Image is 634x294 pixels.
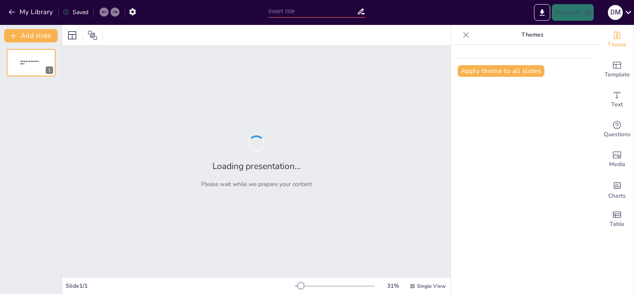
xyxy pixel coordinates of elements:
span: Template [605,70,630,79]
div: Add a table [600,204,634,234]
button: My Library [6,5,56,19]
span: Position [88,30,98,40]
span: Single View [417,283,446,289]
div: D M [608,5,623,20]
span: Theme [607,40,627,49]
div: 31 % [383,282,403,290]
input: Insert title [268,5,357,17]
p: Please wait while we prepare your content [201,180,312,188]
div: Add charts and graphs [600,174,634,204]
span: Media [609,160,625,169]
button: D M [608,4,623,21]
div: Add ready made slides [600,55,634,85]
p: Themes [473,25,592,45]
button: Present [552,4,593,21]
span: Table [610,220,624,229]
div: Get real-time input from your audience [600,115,634,145]
div: Add images, graphics, shapes or video [600,145,634,174]
div: 1 [46,66,53,74]
span: Sendsteps presentation editor [20,60,39,65]
div: Change the overall theme [600,25,634,55]
span: Questions [604,130,631,139]
div: Layout [66,29,79,42]
span: Text [611,100,623,109]
h2: Loading presentation... [212,160,301,172]
span: Charts [608,191,626,201]
button: Export to PowerPoint [534,4,550,21]
div: Saved [63,8,88,16]
button: Apply theme to all slides [458,65,544,77]
div: 1 [7,49,56,76]
button: Add slide [4,29,58,42]
div: Add text boxes [600,85,634,115]
div: Slide 1 / 1 [66,282,295,290]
